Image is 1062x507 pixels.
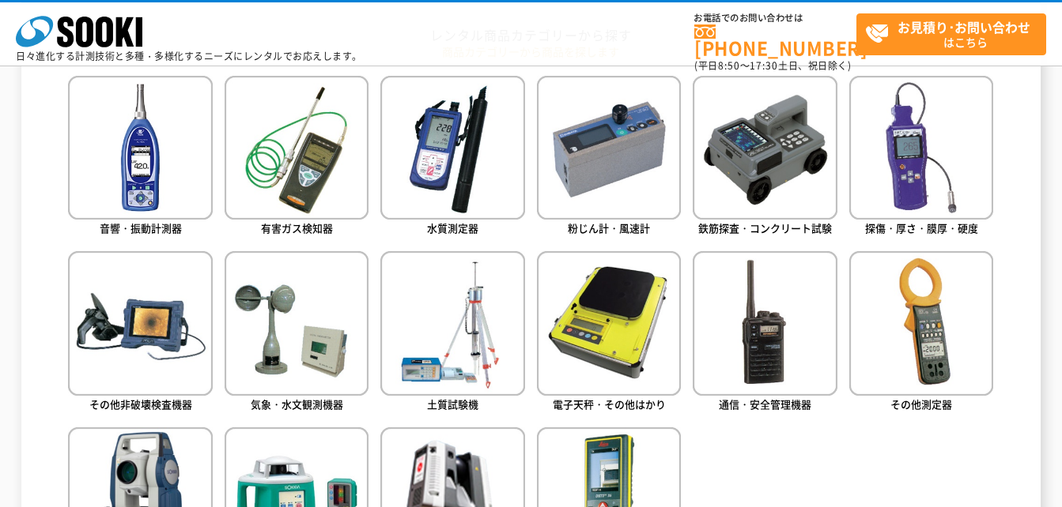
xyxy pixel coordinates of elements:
span: 探傷・厚さ・膜厚・硬度 [865,220,978,235]
img: 有害ガス検知器 [225,76,368,220]
a: 水質測定器 [380,76,524,239]
a: お見積り･お問い合わせはこちら [856,13,1046,55]
span: 土質試験機 [427,396,478,411]
span: 音響・振動計測器 [100,220,182,235]
span: 電子天秤・その他はかり [553,396,666,411]
a: 探傷・厚さ・膜厚・硬度 [849,76,993,239]
span: (平日 ～ 土日、祝日除く) [694,58,851,73]
a: その他非破壊検査機器 [68,251,212,415]
span: はこちら [865,14,1045,54]
img: 電子天秤・その他はかり [537,251,681,395]
a: 鉄筋探査・コンクリート試験 [693,76,837,239]
a: [PHONE_NUMBER] [694,24,856,57]
a: その他測定器 [849,251,993,415]
span: 粉じん計・風速計 [568,220,650,235]
span: お電話でのお問い合わせは [694,13,856,23]
img: 粉じん計・風速計 [537,76,681,220]
span: 8:50 [718,58,740,73]
a: 電子天秤・その他はかり [537,251,681,415]
img: 気象・水文観測機器 [225,251,368,395]
img: その他測定器 [849,251,993,395]
a: 有害ガス検知器 [225,76,368,239]
span: 通信・安全管理機器 [719,396,811,411]
a: 気象・水文観測機器 [225,251,368,415]
a: 音響・振動計測器 [68,76,212,239]
span: 気象・水文観測機器 [251,396,343,411]
span: 水質測定器 [427,220,478,235]
img: 探傷・厚さ・膜厚・硬度 [849,76,993,220]
a: 土質試験機 [380,251,524,415]
span: 鉄筋探査・コンクリート試験 [698,220,832,235]
span: 17:30 [750,58,778,73]
img: 音響・振動計測器 [68,76,212,220]
p: 日々進化する計測技術と多種・多様化するニーズにレンタルでお応えします。 [16,51,362,61]
img: 鉄筋探査・コンクリート試験 [693,76,837,220]
span: その他非破壊検査機器 [89,396,192,411]
img: 土質試験機 [380,251,524,395]
span: その他測定器 [890,396,952,411]
strong: お見積り･お問い合わせ [898,17,1030,36]
img: 通信・安全管理機器 [693,251,837,395]
a: 通信・安全管理機器 [693,251,837,415]
img: その他非破壊検査機器 [68,251,212,395]
span: 有害ガス検知器 [261,220,333,235]
a: 粉じん計・風速計 [537,76,681,239]
img: 水質測定器 [380,76,524,220]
